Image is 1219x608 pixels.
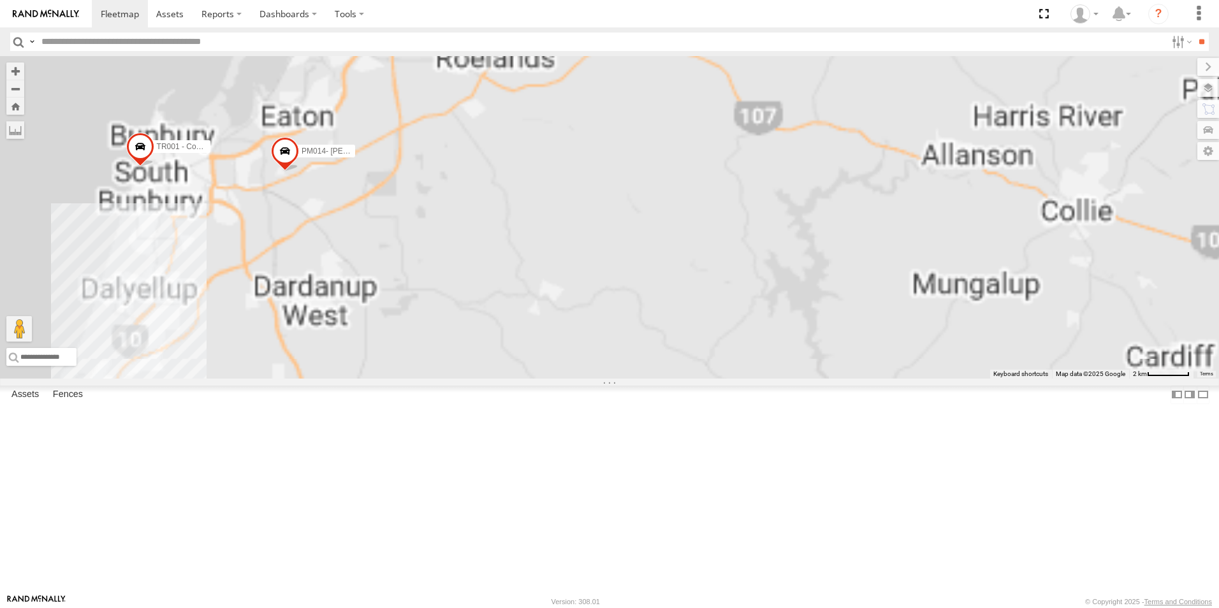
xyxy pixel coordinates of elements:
[1129,370,1193,379] button: Map Scale: 2 km per 63 pixels
[6,98,24,115] button: Zoom Home
[1133,370,1147,377] span: 2 km
[157,142,228,151] span: TR001 - Compressor
[1167,33,1194,51] label: Search Filter Options
[6,121,24,139] label: Measure
[47,386,89,403] label: Fences
[302,147,393,156] span: PM014- [PERSON_NAME]
[5,386,45,403] label: Assets
[6,62,24,80] button: Zoom in
[1085,598,1212,605] div: © Copyright 2025 -
[1183,386,1196,404] label: Dock Summary Table to the Right
[1148,4,1169,24] i: ?
[1056,370,1125,377] span: Map data ©2025 Google
[27,33,37,51] label: Search Query
[1197,386,1209,404] label: Hide Summary Table
[1144,598,1212,605] a: Terms and Conditions
[551,598,600,605] div: Version: 308.01
[6,316,32,342] button: Drag Pegman onto the map to open Street View
[1066,4,1103,24] div: Graham Broom
[6,80,24,98] button: Zoom out
[1197,142,1219,160] label: Map Settings
[993,370,1048,379] button: Keyboard shortcuts
[1171,386,1183,404] label: Dock Summary Table to the Left
[13,10,79,18] img: rand-logo.svg
[1200,372,1213,377] a: Terms (opens in new tab)
[7,595,66,608] a: Visit our Website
